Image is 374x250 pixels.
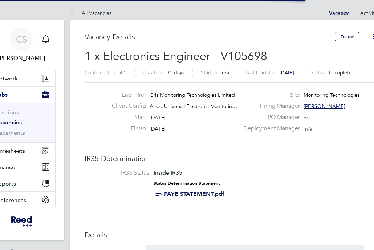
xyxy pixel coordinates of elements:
img: freesy-logo-retina.png [11,215,32,227]
strong: Status Determination Statement [154,181,220,186]
label: Last Updated [245,69,277,76]
label: Start [106,114,146,121]
span: Monitoring Technologies [304,92,360,98]
span: [DATE] [150,126,166,132]
label: Status [310,69,325,76]
h3: Vacancy Details [85,32,335,41]
span: [DATE] [150,114,166,121]
label: Site [239,91,300,99]
label: PO Manager [239,114,300,121]
label: Hiring Manager [239,102,300,110]
label: Start In [201,69,218,76]
label: Finish [106,125,146,132]
label: Client Config [106,102,146,110]
a: All Vacancies [70,10,111,16]
span: Allied Universal Electronic Monitorin… [150,103,237,110]
span: [DATE] [280,70,294,76]
span: n/a [304,114,311,121]
span: CS [16,35,27,44]
span: Complete [329,69,352,76]
span: 1 of 1 [113,69,126,76]
label: Confirmed [85,69,109,76]
label: Deployment Manager [239,125,300,132]
span: G4s Monitoring Technologies Limited [150,92,235,98]
a: Vacancy [329,10,349,16]
span: [PERSON_NAME] [304,103,345,110]
label: Duration [143,69,162,76]
label: End Hirer [106,91,146,99]
span: n/a [305,126,312,132]
button: Follow [335,32,359,41]
label: IR35 Status [92,169,149,177]
span: Inside IR35 [154,169,182,176]
span: n/a [222,69,229,76]
a: PAYE STATEMENT.pdf [164,190,224,197]
span: 31 days [167,69,184,76]
span: 1 x Electronics Engineer - V105698 [85,49,267,63]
